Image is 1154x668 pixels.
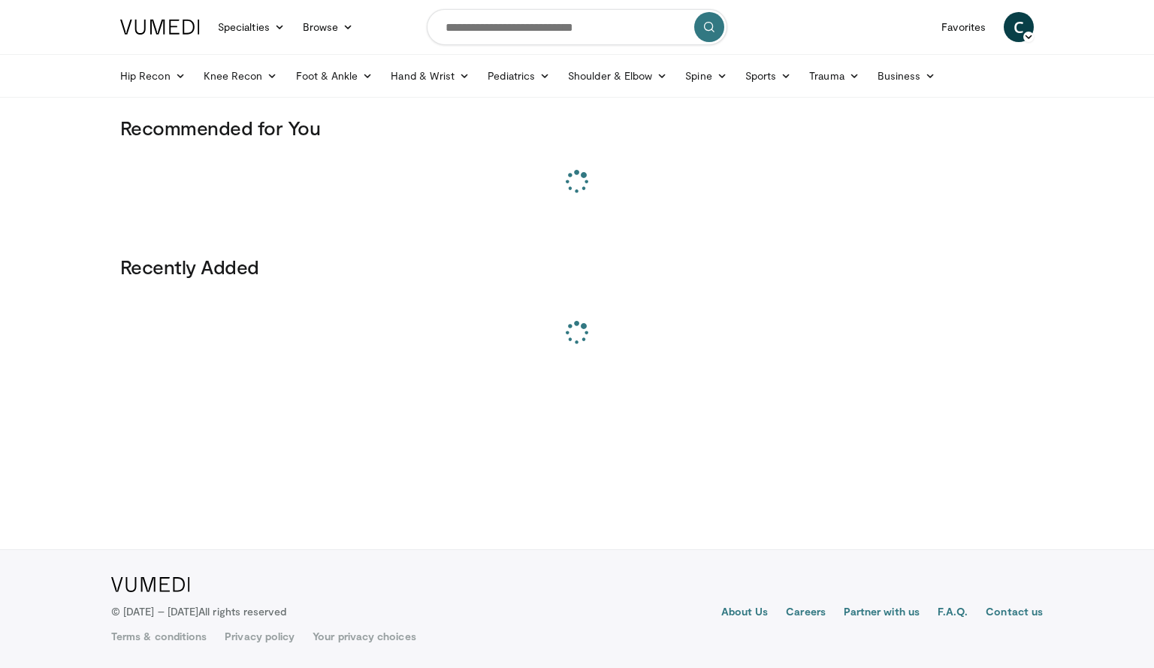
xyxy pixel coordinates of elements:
[479,61,559,91] a: Pediatrics
[198,605,286,618] span: All rights reserved
[111,577,190,592] img: VuMedi Logo
[676,61,736,91] a: Spine
[938,604,968,622] a: F.A.Q.
[1004,12,1034,42] a: C
[932,12,995,42] a: Favorites
[111,604,287,619] p: © [DATE] – [DATE]
[209,12,294,42] a: Specialties
[287,61,382,91] a: Foot & Ankle
[800,61,869,91] a: Trauma
[559,61,676,91] a: Shoulder & Elbow
[382,61,479,91] a: Hand & Wrist
[844,604,920,622] a: Partner with us
[225,629,295,644] a: Privacy policy
[721,604,769,622] a: About Us
[195,61,287,91] a: Knee Recon
[111,629,207,644] a: Terms & conditions
[427,9,727,45] input: Search topics, interventions
[736,61,801,91] a: Sports
[120,20,200,35] img: VuMedi Logo
[294,12,363,42] a: Browse
[786,604,826,622] a: Careers
[120,255,1034,279] h3: Recently Added
[869,61,945,91] a: Business
[111,61,195,91] a: Hip Recon
[120,116,1034,140] h3: Recommended for You
[986,604,1043,622] a: Contact us
[313,629,415,644] a: Your privacy choices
